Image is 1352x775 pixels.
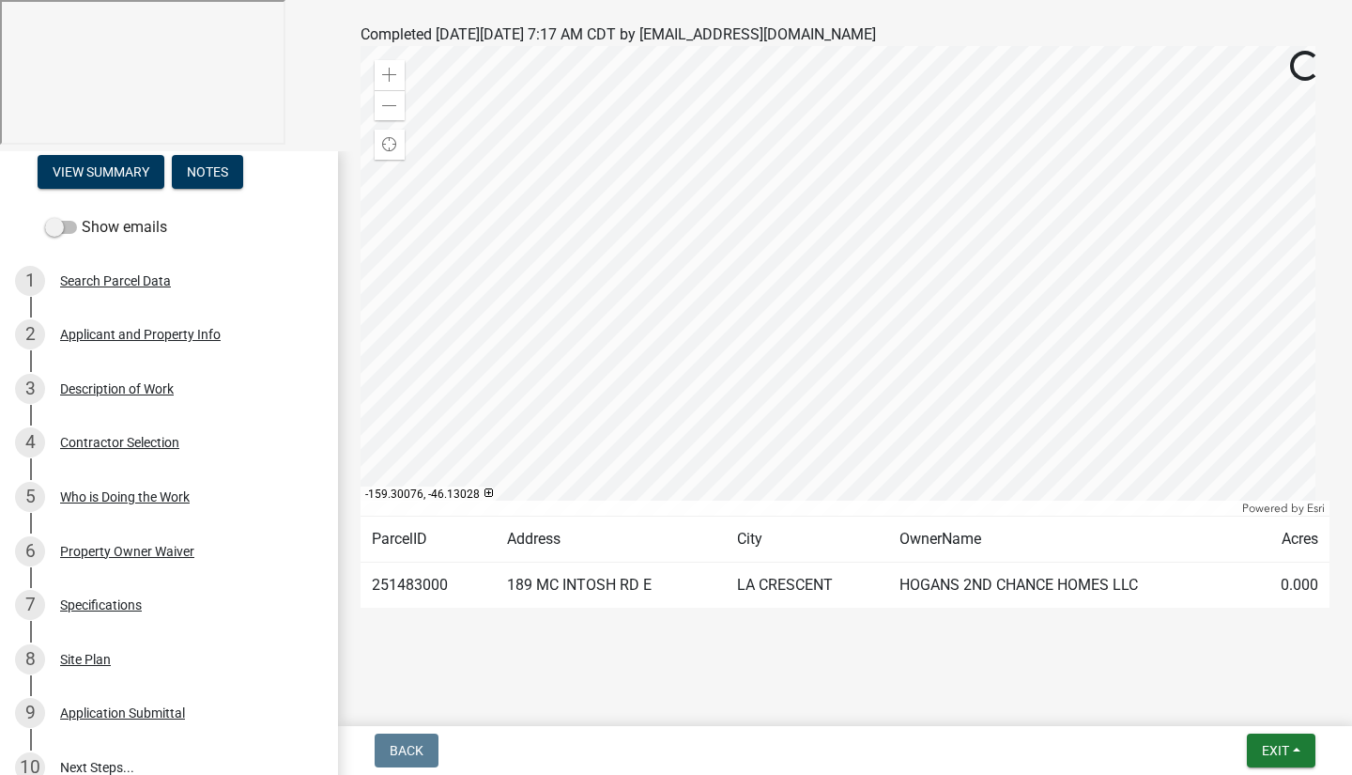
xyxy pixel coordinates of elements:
[1262,743,1289,758] span: Exit
[45,216,167,239] label: Show emails
[60,598,142,612] div: Specifications
[726,517,888,563] td: City
[1247,517,1329,563] td: Acres
[60,490,190,504] div: Who is Doing the Work
[726,563,888,609] td: LA CRESCENT
[375,130,405,160] div: Find my location
[375,734,438,767] button: Back
[172,155,243,189] button: Notes
[361,517,496,563] td: ParcelID
[15,266,45,296] div: 1
[15,374,45,404] div: 3
[60,274,171,287] div: Search Parcel Data
[15,644,45,674] div: 8
[496,517,726,563] td: Address
[15,482,45,512] div: 5
[390,743,423,758] span: Back
[60,382,174,395] div: Description of Work
[361,563,496,609] td: 251483000
[496,563,726,609] td: 189 MC INTOSH RD E
[172,165,243,180] wm-modal-confirm: Notes
[1247,563,1329,609] td: 0.000
[15,427,45,457] div: 4
[15,698,45,728] div: 9
[38,155,164,189] button: View Summary
[60,545,194,558] div: Property Owner Waiver
[15,536,45,566] div: 6
[888,563,1247,609] td: HOGANS 2ND CHANCE HOMES LLC
[15,319,45,349] div: 2
[15,590,45,620] div: 7
[38,165,164,180] wm-modal-confirm: Summary
[60,436,179,449] div: Contractor Selection
[60,653,111,666] div: Site Plan
[1307,502,1325,515] a: Esri
[60,706,185,720] div: Application Submittal
[60,328,221,341] div: Applicant and Property Info
[888,517,1247,563] td: OwnerName
[1247,734,1315,767] button: Exit
[1237,501,1329,516] div: Powered by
